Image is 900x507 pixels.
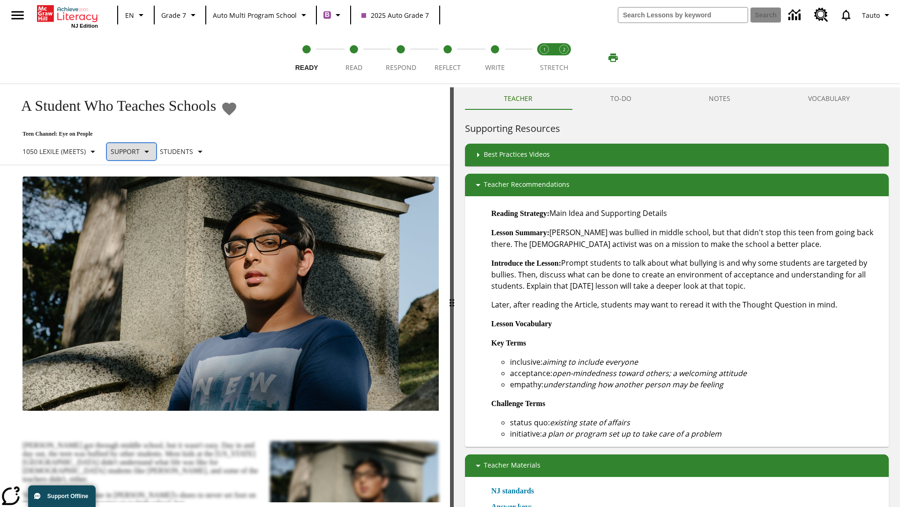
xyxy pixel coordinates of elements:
p: [PERSON_NAME] was bullied in middle school, but that didn't stop this teen from going back there.... [491,227,881,250]
button: NOTES [670,87,770,110]
button: Print [598,49,628,66]
p: 1050 Lexile (Meets) [22,146,86,156]
span: Support Offline [47,493,88,499]
button: Write step 5 of 5 [468,32,522,84]
button: Boost Class color is purple. Change class color [320,7,347,23]
button: Reflect step 4 of 5 [420,32,475,84]
li: empathy: [510,379,881,390]
div: Teacher Materials [465,454,889,477]
strong: Key Terms [491,339,526,347]
strong: Reading Strategy: [491,209,549,217]
a: Data Center [783,2,809,28]
input: search field [618,8,748,23]
button: Read step 2 of 5 [326,32,381,84]
span: 2025 Auto Grade 7 [361,10,429,20]
button: VOCABULARY [769,87,889,110]
div: Instructional Panel Tabs [465,87,889,110]
p: Main Idea and Supporting Details [491,207,881,219]
em: existing state of affairs [550,417,630,428]
strong: Introduce the Lesson: [491,259,561,267]
div: Home [37,3,98,29]
span: Respond [386,63,416,72]
button: TO-DO [571,87,670,110]
span: B [325,9,330,21]
button: Open side menu [4,1,31,29]
span: Ready [295,64,318,71]
button: Ready step 1 of 5 [279,32,334,84]
button: Stretch Read step 1 of 2 [531,32,558,84]
li: status quo: [510,417,881,428]
span: Write [485,63,505,72]
div: activity [454,87,900,507]
div: Teacher Recommendations [465,174,889,196]
span: Reflect [435,63,461,72]
button: Select Student [156,143,210,160]
p: Prompt students to talk about what bullying is and why some students are targeted by bullies. The... [491,257,881,292]
button: Support Offline [28,485,96,507]
a: NJ standards [491,485,540,497]
button: Grade: Grade 7, Select a grade [157,7,202,23]
em: open-mindedness toward others; a welcoming attitude [552,368,747,378]
button: Respond step 3 of 5 [374,32,428,84]
div: Press Enter or Spacebar and then press right and left arrow keys to move the slider [450,87,454,507]
p: Teacher Materials [484,460,540,471]
span: NJ Edition [71,23,98,29]
a: Notifications [834,3,858,27]
p: Teen Channel: Eye on People [11,131,238,138]
a: Resource Center, Will open in new tab [809,2,834,28]
button: Language: EN, Select a language [121,7,151,23]
p: Teacher Recommendations [484,179,570,191]
p: Best Practices Videos [484,149,550,161]
text: 1 [543,46,546,53]
button: Stretch Respond step 2 of 2 [550,32,577,84]
strong: Lesson Vocabulary [491,320,552,328]
text: 2 [563,46,565,53]
span: Tauto [862,10,880,20]
strong: Challenge Terms [491,399,545,407]
em: a plan or program set up to take care of a problem [542,429,721,439]
div: Best Practices Videos [465,144,889,166]
p: Students [160,146,193,156]
em: aiming to include everyone [542,357,638,367]
h6: Supporting Resources [465,121,889,136]
span: Read [345,63,362,72]
button: School: Auto Multi program School, Select your school [209,7,313,23]
span: Auto Multi program School [213,10,297,20]
button: Select Lexile, 1050 Lexile (Meets) [19,143,102,160]
p: Support [111,146,140,156]
button: Scaffolds, Support [107,143,156,160]
span: STRETCH [540,63,568,72]
li: inclusive: [510,356,881,368]
button: Profile/Settings [858,7,896,23]
span: EN [125,10,134,20]
em: understanding how another person may be feeling [543,379,723,390]
img: A teenager is outside sitting near a large headstone in a cemetery. [22,177,439,411]
li: initiative: [510,428,881,439]
p: Later, after reading the Article, students may want to reread it with the Thought Question in mind. [491,299,881,310]
h1: A Student Who Teaches Schools [11,97,216,115]
button: Teacher [465,87,571,110]
li: acceptance: [510,368,881,379]
strong: Lesson Summary: [491,229,549,237]
span: Grade 7 [161,10,186,20]
button: Add to Favorites - A Student Who Teaches Schools [221,100,238,117]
